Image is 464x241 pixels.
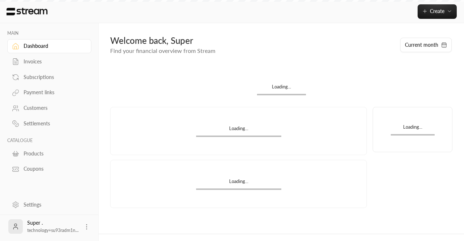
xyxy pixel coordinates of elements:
[391,124,435,134] div: Loading...
[7,146,91,161] a: Products
[196,178,281,188] div: Loading...
[7,198,91,212] a: Settings
[7,101,91,115] a: Customers
[24,58,82,65] div: Invoices
[7,86,91,100] a: Payment links
[24,120,82,127] div: Settlements
[7,138,91,144] p: CATALOGUE
[110,35,393,46] div: Welcome back, Super
[7,162,91,176] a: Coupons
[7,30,91,36] p: MAIN
[7,117,91,131] a: Settlements
[430,8,444,14] span: Create
[24,89,82,96] div: Payment links
[24,150,82,157] div: Products
[418,4,457,19] button: Create
[24,104,82,112] div: Customers
[27,228,79,233] span: technology+su93radm1n...
[196,125,281,136] div: Loading...
[24,42,82,50] div: Dashboard
[24,165,82,173] div: Coupons
[110,47,215,54] span: Find your financial overview from Stream
[24,201,82,208] div: Settings
[27,219,79,234] div: Super .
[24,74,82,81] div: Subscriptions
[7,39,91,53] a: Dashboard
[400,38,452,52] button: Current month
[257,83,306,94] div: Loading...
[7,70,91,84] a: Subscriptions
[6,8,48,16] img: Logo
[7,55,91,69] a: Invoices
